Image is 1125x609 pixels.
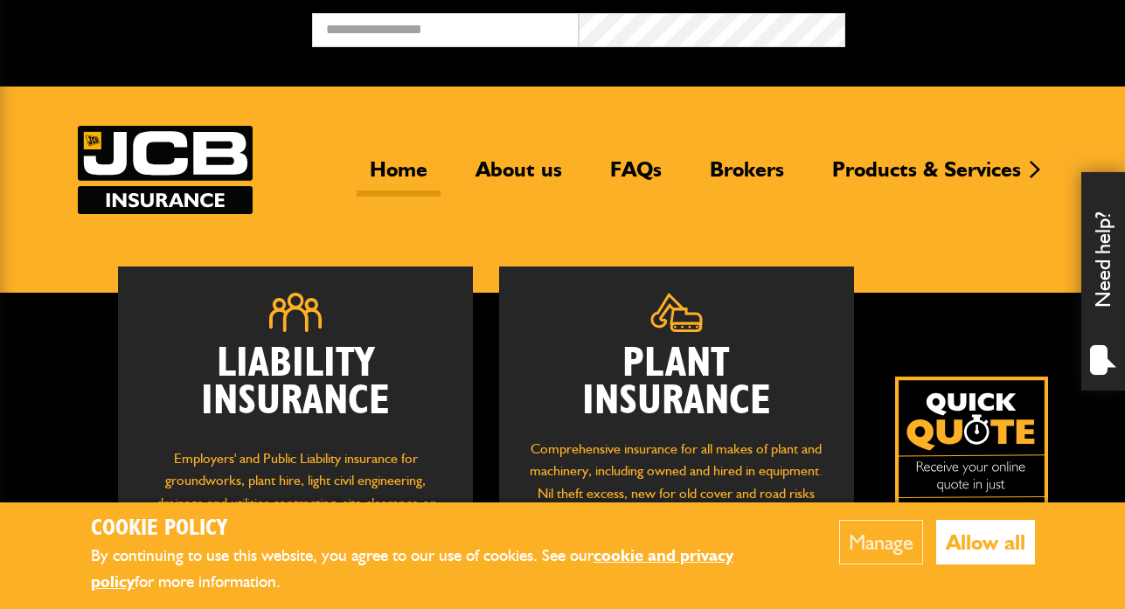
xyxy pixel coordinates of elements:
p: By continuing to use this website, you agree to our use of cookies. See our for more information. [91,543,786,596]
img: JCB Insurance Services logo [78,126,253,214]
a: Brokers [697,156,797,197]
p: Employers' and Public Liability insurance for groundworks, plant hire, light civil engineering, d... [144,447,447,546]
a: FAQs [597,156,675,197]
a: cookie and privacy policy [91,545,733,592]
a: Home [357,156,441,197]
p: Comprehensive insurance for all makes of plant and machinery, including owned and hired in equipm... [525,438,828,527]
a: About us [462,156,575,197]
a: Get your insurance quote isn just 2-minutes [895,377,1048,529]
button: Allow all [936,520,1035,564]
div: Need help? [1081,172,1125,391]
h2: Plant Insurance [525,345,828,420]
a: Products & Services [819,156,1034,197]
a: JCB Insurance Services [78,126,253,214]
h2: Cookie Policy [91,516,786,543]
img: Quick Quote [895,377,1048,529]
button: Broker Login [845,13,1112,40]
button: Manage [839,520,923,564]
h2: Liability Insurance [144,345,447,430]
